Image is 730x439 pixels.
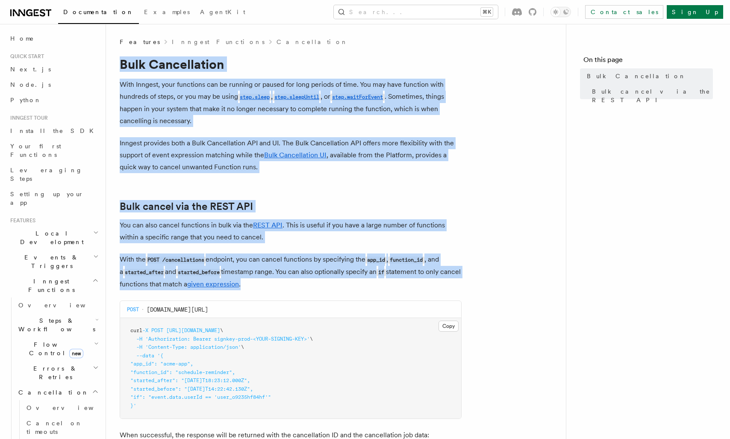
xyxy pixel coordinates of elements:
[15,388,89,397] span: Cancellation
[7,162,100,186] a: Leveraging Steps
[147,305,208,314] span: [DOMAIN_NAME][URL]
[7,217,35,224] span: Features
[10,34,34,43] span: Home
[120,200,253,212] a: Bulk cancel via the REST API
[166,327,220,333] span: [URL][DOMAIN_NAME]
[7,226,100,250] button: Local Development
[120,79,462,127] p: With Inngest, your functions can be running or paused for long periods of time. You may have func...
[63,9,134,15] span: Documentation
[583,55,713,68] h4: On this page
[7,62,100,77] a: Next.js
[589,84,713,108] a: Bulk cancel via the REST API
[10,191,84,206] span: Setting up your app
[23,400,100,415] a: Overview
[120,56,462,72] h1: Bulk Cancellation
[136,353,154,359] span: --data
[265,394,271,400] span: '"
[130,369,235,375] span: "function_id": "schedule-reminder",
[195,3,250,23] a: AgentKit
[330,94,384,101] code: step.waitForEvent
[217,394,265,400] span: user_o9235hf84hf
[120,253,462,290] p: With the endpoint, you can cancel functions by specifying the , , and a and timestamp range. You ...
[142,327,148,333] span: -X
[15,340,94,357] span: Flow Control
[10,66,51,73] span: Next.js
[130,377,250,383] span: "started_after": "[DATE]T18:23:12.000Z",
[144,9,190,15] span: Examples
[176,269,221,276] code: started_before
[172,38,265,46] a: Inngest Functions
[365,256,386,264] code: app_id
[7,123,100,138] a: Install the SDK
[10,97,41,103] span: Python
[550,7,571,17] button: Toggle dark mode
[120,219,462,243] p: You can also cancel functions in bulk via the . This is useful if you have a large number of func...
[7,31,100,46] a: Home
[136,344,142,350] span: -H
[10,143,61,158] span: Your first Functions
[7,229,93,246] span: Local Development
[151,327,163,333] span: POST
[7,253,93,270] span: Events & Triggers
[15,385,100,400] button: Cancellation
[273,92,321,100] a: step.sleepUntil
[15,313,100,337] button: Steps & Workflows
[220,327,223,333] span: \
[10,127,99,134] span: Install the SDK
[7,186,100,210] a: Setting up your app
[585,5,663,19] a: Contact sales
[238,94,271,101] code: step.sleep
[15,337,100,361] button: Flow Controlnew
[481,8,493,16] kbd: ⌘K
[7,115,48,121] span: Inngest tour
[253,221,283,229] a: REST API
[264,151,327,159] a: Bulk Cancellation UI
[277,38,348,46] a: Cancellation
[7,274,100,298] button: Inngest Functions
[587,72,686,80] span: Bulk Cancellation
[7,138,100,162] a: Your first Functions
[7,53,44,60] span: Quick start
[667,5,723,19] a: Sign Up
[130,327,142,333] span: curl
[145,336,310,342] span: 'Authorization: Bearer signkey-prod-<YOUR-SIGNING-KEY>'
[334,5,498,19] button: Search...⌘K
[7,250,100,274] button: Events & Triggers
[377,269,386,276] code: if
[130,361,193,367] span: "app_id": "acme-app",
[187,280,239,288] a: given expression
[130,403,136,409] span: }'
[15,361,100,385] button: Errors & Retries
[120,137,462,173] p: Inngest provides both a Bulk Cancellation API and UI. The Bulk Cancellation API offers more flexi...
[136,336,142,342] span: -H
[123,269,165,276] code: started_after
[130,386,253,392] span: "started_before": "[DATE]T14:22:42.130Z",
[58,3,139,24] a: Documentation
[241,344,244,350] span: \
[15,316,95,333] span: Steps & Workflows
[592,87,713,104] span: Bulk cancel via the REST API
[238,92,271,100] a: step.sleep
[146,256,206,264] code: POST /cancellations
[130,394,217,400] span: "if": "event.data.userId == '
[310,336,313,342] span: \
[10,81,51,88] span: Node.js
[273,94,321,101] code: step.sleepUntil
[69,349,83,358] span: new
[127,306,139,313] span: POST
[7,92,100,108] a: Python
[18,302,106,309] span: Overview
[7,77,100,92] a: Node.js
[7,277,92,294] span: Inngest Functions
[15,364,93,381] span: Errors & Retries
[330,92,384,100] a: step.waitForEvent
[139,3,195,23] a: Examples
[10,167,82,182] span: Leveraging Steps
[583,68,713,84] a: Bulk Cancellation
[388,256,424,264] code: function_id
[200,9,245,15] span: AgentKit
[439,321,459,332] button: Copy
[15,298,100,313] a: Overview
[120,38,160,46] span: Features
[26,420,82,435] span: Cancel on timeouts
